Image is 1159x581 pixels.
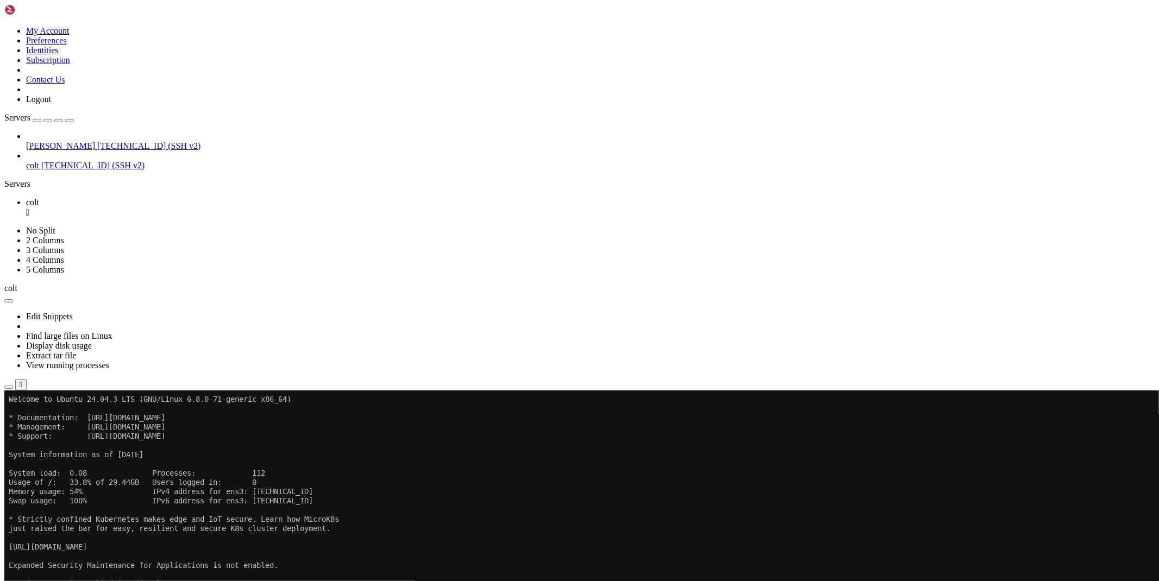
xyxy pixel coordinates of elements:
[4,281,1017,290] x-row: root@homelyflesh:~#
[26,141,95,150] span: [PERSON_NAME]
[26,161,1155,170] a: colt [TECHNICAL_ID] (SSH v2)
[4,4,1017,14] x-row: Welcome to Ubuntu 24.04.3 LTS (GNU/Linux 6.8.0-71-generic x86_64)
[26,265,64,274] a: 5 Columns
[4,106,1017,115] x-row: Swap usage: 100% IPv6 address for ens3: [TECHNICAL_ID]
[4,113,74,122] a: Servers
[4,4,67,15] img: Shellngn
[26,36,67,45] a: Preferences
[4,41,1017,50] x-row: * Support: [URL][DOMAIN_NAME]
[4,78,1017,87] x-row: System load: 0.08 Processes: 112
[15,379,27,390] button: 
[26,198,39,207] span: colt
[97,141,201,150] span: [TECHNICAL_ID] (SSH v2)
[26,361,109,370] a: View running processes
[4,170,1017,180] x-row: Expanded Security Maintenance for Applications is not enabled.
[26,341,92,350] a: Display disk usage
[26,26,70,35] a: My Account
[4,207,1017,217] x-row: Enable ESM Apps to receive additional future security updates.
[26,131,1155,151] li: [PERSON_NAME] [TECHNICAL_ID] (SSH v2)
[26,55,70,65] a: Subscription
[4,134,1017,143] x-row: just raised the bar for easy, resilient and secure K8s cluster deployment.
[26,46,59,55] a: Identities
[26,312,73,321] a: Edit Snippets
[4,60,1017,69] x-row: System information as of [DATE]
[26,351,76,360] a: Extract tar file
[26,161,39,170] span: colt
[26,94,51,104] a: Logout
[20,381,22,389] div: 
[4,32,1017,41] x-row: * Management: [URL][DOMAIN_NAME]
[26,331,112,340] a: Find large files on Linux
[26,236,64,245] a: 2 Columns
[4,152,1017,161] x-row: [URL][DOMAIN_NAME]
[26,255,64,264] a: 4 Columns
[96,281,101,290] div: (20, 30)
[4,217,1017,226] x-row: See [URL][DOMAIN_NAME] or run: sudo pro status
[4,87,1017,97] x-row: Usage of /: 33.8% of 29.44GB Users logged in: 0
[4,283,17,293] span: colt
[26,198,1155,217] a: colt
[26,151,1155,170] li: colt [TECHNICAL_ID] (SSH v2)
[4,97,1017,106] x-row: Memory usage: 54% IPv4 address for ens3: [TECHNICAL_ID]
[26,207,1155,217] a: 
[26,141,1155,151] a: [PERSON_NAME] [TECHNICAL_ID] (SSH v2)
[26,75,65,84] a: Contact Us
[26,226,55,235] a: No Split
[26,245,64,255] a: 3 Columns
[4,124,1017,134] x-row: * Strictly confined Kubernetes makes edge and IoT secure. Learn how MicroK8s
[4,244,1017,254] x-row: The list of available updates is more than a week old.
[4,189,1017,198] x-row: 0 updates can be applied immediately.
[41,161,145,170] span: [TECHNICAL_ID] (SSH v2)
[4,23,1017,32] x-row: * Documentation: [URL][DOMAIN_NAME]
[4,113,30,122] span: Servers
[4,272,1017,281] x-row: Last login: [DATE] from [TECHNICAL_ID]
[4,254,1017,263] x-row: To check for new updates run: sudo apt update
[4,179,1155,189] div: Servers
